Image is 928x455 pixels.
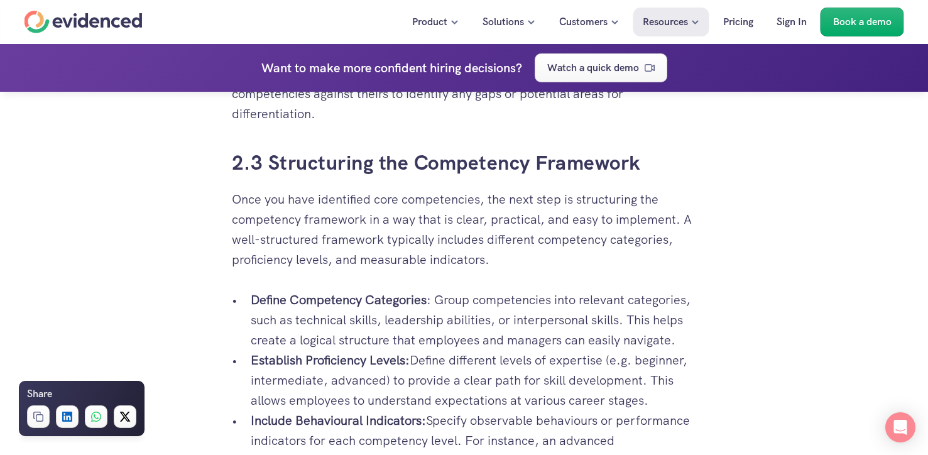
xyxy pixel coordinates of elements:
[25,11,143,33] a: Home
[251,290,697,350] p: : Group competencies into relevant categories, such as technical skills, leadership abilities, or...
[483,14,524,30] p: Solutions
[232,63,697,124] p: Use your competitors as a checkpoint. If you're able, compare your competencies against theirs to...
[232,189,697,270] p: Once you have identified core competencies, the next step is structuring the competency framework...
[261,58,522,78] h4: Want to make more confident hiring decisions?
[251,350,697,410] p: Define different levels of expertise (e.g. beginner, intermediate, advanced) to provide a clear p...
[723,14,753,30] p: Pricing
[251,412,426,429] strong: Include Behavioural Indicators:
[251,352,410,368] strong: Establish Proficiency Levels:
[535,53,667,82] a: Watch a quick demo
[232,150,641,176] a: 2.3 Structuring the Competency Framework
[821,8,904,36] a: Book a demo
[547,60,639,76] p: Watch a quick demo
[885,412,915,442] div: Open Intercom Messenger
[412,14,447,30] p: Product
[27,386,52,402] h6: Share
[251,292,427,308] strong: Define Competency Categories
[777,14,807,30] p: Sign In
[833,14,892,30] p: Book a demo
[559,14,608,30] p: Customers
[643,14,688,30] p: Resources
[714,8,763,36] a: Pricing
[767,8,816,36] a: Sign In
